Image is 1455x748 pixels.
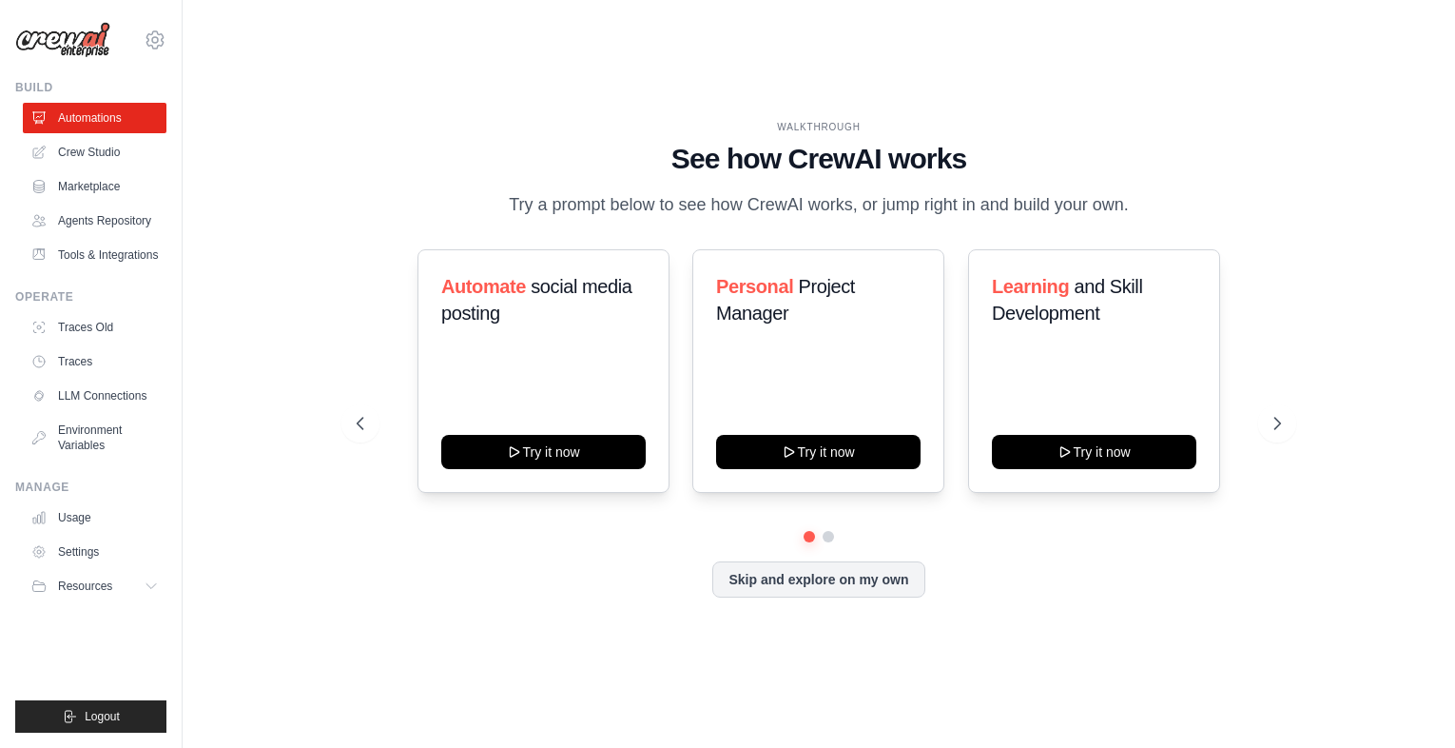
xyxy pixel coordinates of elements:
span: and Skill Development [992,276,1142,324]
a: Automations [23,103,166,133]
a: Traces Old [23,312,166,343]
button: Resources [23,571,166,601]
span: Logout [85,709,120,724]
button: Try it now [716,435,921,469]
span: Resources [58,579,112,594]
a: Agents Repository [23,206,166,236]
a: Crew Studio [23,137,166,167]
a: Traces [23,346,166,377]
p: Try a prompt below to see how CrewAI works, or jump right in and build your own. [499,191,1138,219]
img: Logo [15,22,110,58]
button: Skip and explore on my own [712,561,924,598]
div: Build [15,80,166,95]
span: Personal [716,276,793,297]
a: Tools & Integrations [23,240,166,270]
div: Operate [15,289,166,305]
a: Marketplace [23,171,166,202]
button: Logout [15,700,166,733]
h1: See how CrewAI works [357,142,1280,176]
a: Settings [23,537,166,567]
a: Usage [23,502,166,533]
span: Learning [992,276,1069,297]
span: social media posting [441,276,632,324]
a: LLM Connections [23,381,166,411]
div: Manage [15,480,166,495]
button: Try it now [441,435,646,469]
a: Environment Variables [23,415,166,461]
span: Automate [441,276,526,297]
div: WALKTHROUGH [357,120,1280,134]
button: Try it now [992,435,1196,469]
